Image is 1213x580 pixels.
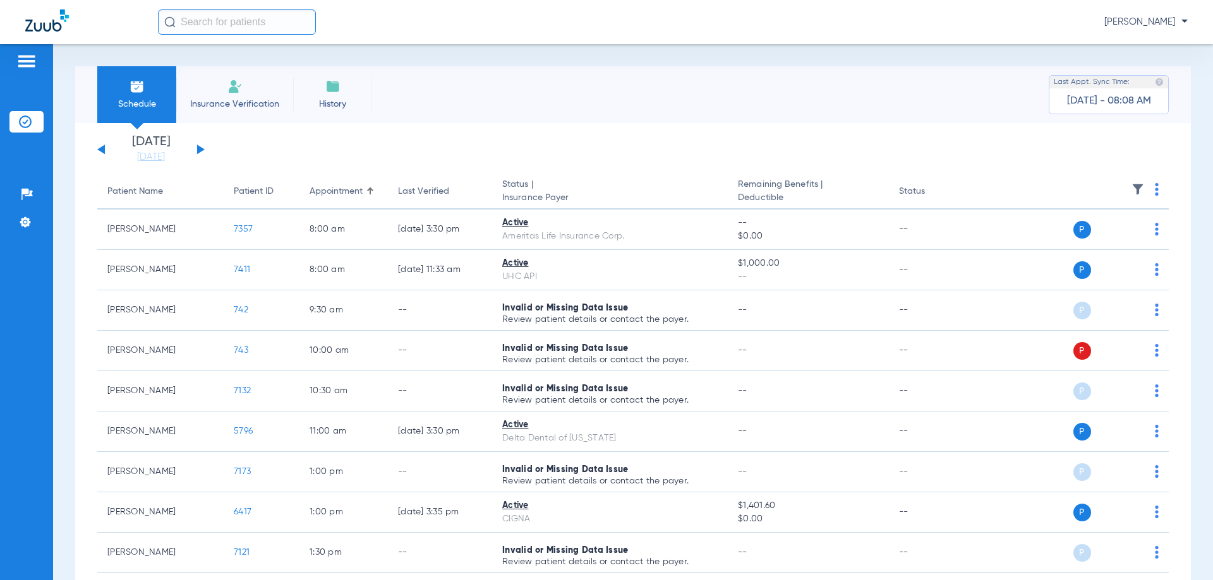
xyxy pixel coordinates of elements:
[1155,506,1159,518] img: group-dot-blue.svg
[738,230,878,243] span: $0.00
[1132,183,1144,196] img: filter.svg
[1155,384,1159,397] img: group-dot-blue.svg
[299,411,388,452] td: 11:00 AM
[97,533,224,573] td: [PERSON_NAME]
[388,290,492,331] td: --
[299,331,388,371] td: 10:00 AM
[234,185,274,198] div: Patient ID
[492,174,728,210] th: Status |
[502,304,628,312] span: Invalid or Missing Data Issue
[325,79,341,94] img: History
[738,548,747,557] span: --
[738,305,747,314] span: --
[1155,344,1159,357] img: group-dot-blue.svg
[234,225,253,234] span: 7357
[227,79,243,94] img: Manual Insurance Verification
[502,396,718,405] p: Review patient details or contact the payer.
[299,250,388,290] td: 8:00 AM
[164,16,176,28] img: Search Icon
[502,270,718,283] div: UHC API
[113,136,189,163] li: [DATE]
[1073,382,1091,400] span: P
[502,499,718,512] div: Active
[1155,304,1159,316] img: group-dot-blue.svg
[234,346,248,355] span: 743
[299,290,388,331] td: 9:30 AM
[299,210,388,250] td: 8:00 AM
[738,346,747,355] span: --
[1073,423,1091,441] span: P
[1073,342,1091,360] span: P
[738,467,747,476] span: --
[502,230,718,243] div: Ameritas Life Insurance Corp.
[1155,183,1159,196] img: group-dot-blue.svg
[889,411,974,452] td: --
[310,185,363,198] div: Appointment
[1073,221,1091,239] span: P
[889,250,974,290] td: --
[502,418,718,432] div: Active
[25,9,69,32] img: Zuub Logo
[1155,465,1159,478] img: group-dot-blue.svg
[1073,544,1091,562] span: P
[97,371,224,411] td: [PERSON_NAME]
[388,492,492,533] td: [DATE] 3:35 PM
[388,533,492,573] td: --
[388,411,492,452] td: [DATE] 3:30 PM
[299,533,388,573] td: 1:30 PM
[234,305,248,314] span: 742
[388,210,492,250] td: [DATE] 3:30 PM
[1073,504,1091,521] span: P
[388,371,492,411] td: --
[388,331,492,371] td: --
[1155,78,1164,86] img: last sync help info
[1155,263,1159,276] img: group-dot-blue.svg
[97,411,224,452] td: [PERSON_NAME]
[158,9,316,35] input: Search for patients
[502,315,718,324] p: Review patient details or contact the payer.
[889,331,974,371] td: --
[738,512,878,526] span: $0.00
[502,191,718,204] span: Insurance Payer
[738,216,878,230] span: --
[1155,223,1159,235] img: group-dot-blue.svg
[728,174,888,210] th: Remaining Benefits |
[889,533,974,573] td: --
[738,427,747,435] span: --
[502,216,718,230] div: Active
[1054,76,1130,88] span: Last Appt. Sync Time:
[398,185,449,198] div: Last Verified
[107,185,163,198] div: Patient Name
[107,185,214,198] div: Patient Name
[299,492,388,533] td: 1:00 PM
[130,79,145,94] img: Schedule
[234,427,253,435] span: 5796
[738,499,878,512] span: $1,401.60
[1073,261,1091,279] span: P
[234,265,250,274] span: 7411
[1104,16,1188,28] span: [PERSON_NAME]
[303,98,363,110] span: History
[502,432,718,445] div: Delta Dental of [US_STATE]
[97,452,224,492] td: [PERSON_NAME]
[889,174,974,210] th: Status
[299,452,388,492] td: 1:00 PM
[16,54,37,69] img: hamburger-icon
[889,452,974,492] td: --
[502,465,628,474] span: Invalid or Missing Data Issue
[1067,95,1151,107] span: [DATE] - 08:08 AM
[107,98,167,110] span: Schedule
[234,467,251,476] span: 7173
[889,492,974,533] td: --
[502,257,718,270] div: Active
[186,98,284,110] span: Insurance Verification
[1150,519,1213,580] iframe: Chat Widget
[738,386,747,395] span: --
[889,290,974,331] td: --
[388,250,492,290] td: [DATE] 11:33 AM
[97,331,224,371] td: [PERSON_NAME]
[97,250,224,290] td: [PERSON_NAME]
[234,507,251,516] span: 6417
[388,452,492,492] td: --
